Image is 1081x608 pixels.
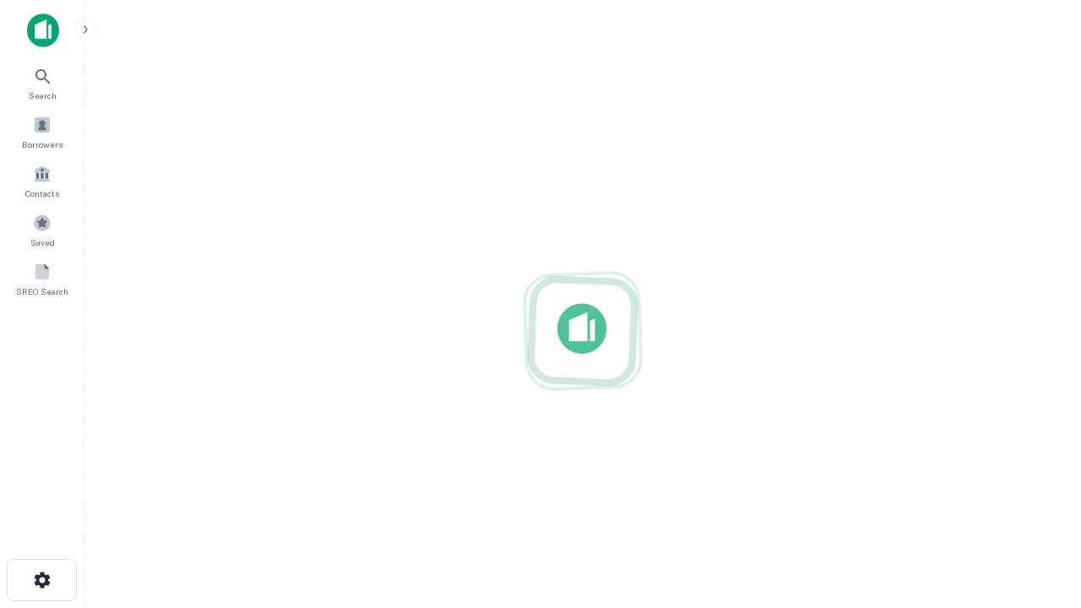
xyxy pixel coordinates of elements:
a: Search [5,60,79,106]
span: Search [29,89,57,102]
span: Borrowers [22,138,62,151]
span: Saved [30,236,55,249]
a: SREO Search [5,256,79,301]
a: Saved [5,207,79,252]
span: Contacts [25,187,59,200]
a: Borrowers [5,109,79,155]
a: Contacts [5,158,79,204]
span: SREO Search [16,285,68,298]
img: capitalize-icon.png [27,14,59,47]
iframe: Chat Widget [997,419,1081,500]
